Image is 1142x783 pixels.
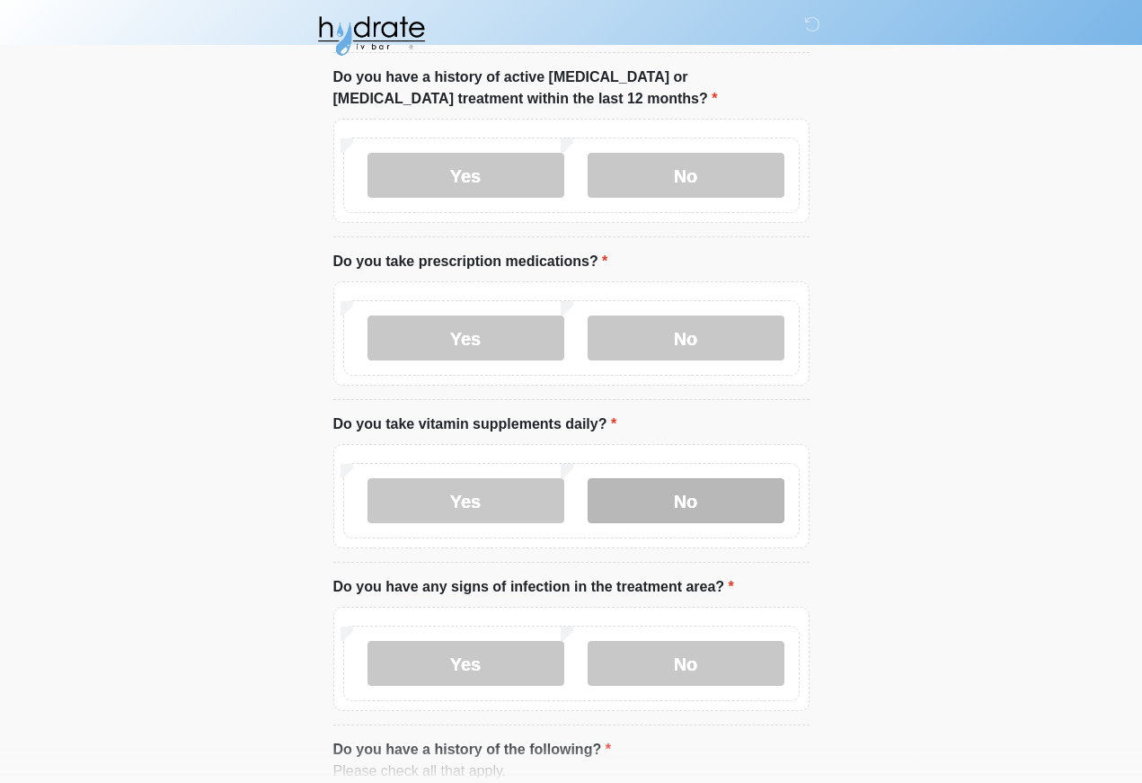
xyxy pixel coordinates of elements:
[588,153,784,198] label: No
[367,478,564,523] label: Yes
[588,478,784,523] label: No
[588,316,784,360] label: No
[367,316,564,360] label: Yes
[333,739,611,761] label: Do you have a history of the following?
[367,641,564,686] label: Yes
[333,761,810,782] div: Please check all that apply.
[367,153,564,198] label: Yes
[333,576,734,598] label: Do you have any signs of infection in the treatment area?
[588,641,784,686] label: No
[333,67,810,110] label: Do you have a history of active [MEDICAL_DATA] or [MEDICAL_DATA] treatment within the last 12 mon...
[333,414,617,435] label: Do you take vitamin supplements daily?
[333,251,608,272] label: Do you take prescription medications?
[315,13,427,58] img: Hydrate IV Bar - Fort Collins Logo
